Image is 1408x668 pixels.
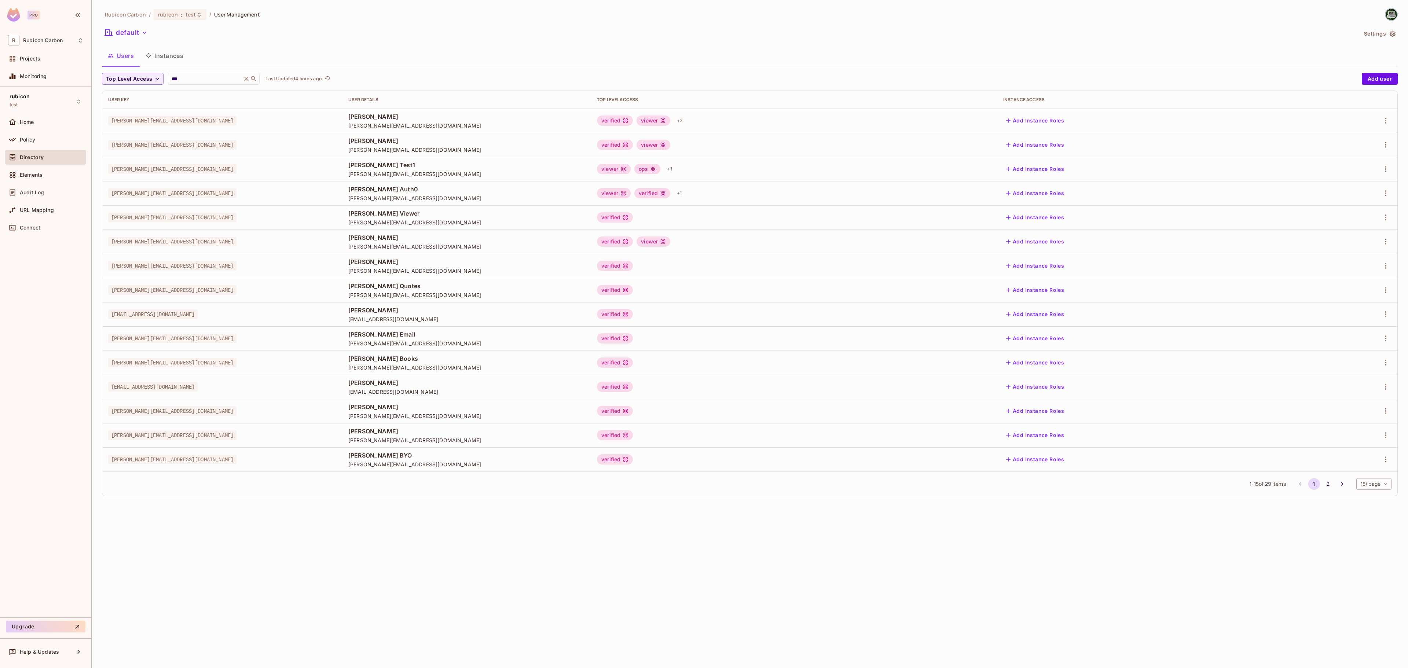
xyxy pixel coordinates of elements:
[108,382,198,392] span: [EMAIL_ADDRESS][DOMAIN_NAME]
[348,161,585,169] span: [PERSON_NAME] Test1
[105,11,146,18] span: the active workspace
[108,406,236,416] span: [PERSON_NAME][EMAIL_ADDRESS][DOMAIN_NAME]
[348,461,585,468] span: [PERSON_NAME][EMAIL_ADDRESS][DOMAIN_NAME]
[1356,478,1391,490] div: 15 / page
[20,225,40,231] span: Connect
[674,187,685,199] div: + 1
[108,237,236,246] span: [PERSON_NAME][EMAIL_ADDRESS][DOMAIN_NAME]
[1003,333,1067,344] button: Add Instance Roles
[348,282,585,290] span: [PERSON_NAME] Quotes
[108,358,236,367] span: [PERSON_NAME][EMAIL_ADDRESS][DOMAIN_NAME]
[597,212,633,223] div: verified
[348,379,585,387] span: [PERSON_NAME]
[1362,73,1398,85] button: Add user
[348,209,585,217] span: [PERSON_NAME] Viewer
[1003,236,1067,247] button: Add Instance Roles
[108,261,236,271] span: [PERSON_NAME][EMAIL_ADDRESS][DOMAIN_NAME]
[1003,284,1067,296] button: Add Instance Roles
[265,76,322,82] p: Last Updated 4 hours ago
[348,451,585,459] span: [PERSON_NAME] BYO
[634,188,670,198] div: verified
[597,140,633,150] div: verified
[348,364,585,371] span: [PERSON_NAME][EMAIL_ADDRESS][DOMAIN_NAME]
[597,357,633,368] div: verified
[214,11,260,18] span: User Management
[108,334,236,343] span: [PERSON_NAME][EMAIL_ADDRESS][DOMAIN_NAME]
[597,333,633,344] div: verified
[108,285,236,295] span: [PERSON_NAME][EMAIL_ADDRESS][DOMAIN_NAME]
[1003,308,1067,320] button: Add Instance Roles
[158,11,178,18] span: rubicon
[102,47,140,65] button: Users
[348,113,585,121] span: [PERSON_NAME]
[1250,480,1286,488] span: 1 - 15 of 29 items
[637,115,670,126] div: viewer
[23,37,63,43] span: Workspace: Rubicon Carbon
[664,163,675,175] div: + 1
[348,195,585,202] span: [PERSON_NAME][EMAIL_ADDRESS][DOMAIN_NAME]
[1003,212,1067,223] button: Add Instance Roles
[597,454,633,465] div: verified
[597,236,633,247] div: verified
[20,207,54,213] span: URL Mapping
[348,291,585,298] span: [PERSON_NAME][EMAIL_ADDRESS][DOMAIN_NAME]
[1003,405,1067,417] button: Add Instance Roles
[1003,381,1067,393] button: Add Instance Roles
[597,115,633,126] div: verified
[149,11,151,18] li: /
[20,137,35,143] span: Policy
[20,190,44,195] span: Audit Log
[1336,478,1348,490] button: Go to next page
[634,164,660,174] div: ops
[348,412,585,419] span: [PERSON_NAME][EMAIL_ADDRESS][DOMAIN_NAME]
[1003,357,1067,368] button: Add Instance Roles
[1003,260,1067,272] button: Add Instance Roles
[10,93,30,99] span: rubicon
[20,73,47,79] span: Monitoring
[1003,97,1297,103] div: Instance Access
[209,11,211,18] li: /
[637,140,670,150] div: viewer
[348,388,585,395] span: [EMAIL_ADDRESS][DOMAIN_NAME]
[348,234,585,242] span: [PERSON_NAME]
[6,621,85,632] button: Upgrade
[102,73,164,85] button: Top Level Access
[323,74,332,83] button: refresh
[10,102,18,108] span: test
[1003,429,1067,441] button: Add Instance Roles
[186,11,196,18] span: test
[140,47,189,65] button: Instances
[108,116,236,125] span: [PERSON_NAME][EMAIL_ADDRESS][DOMAIN_NAME]
[597,97,991,103] div: Top Level Access
[637,236,670,247] div: viewer
[20,172,43,178] span: Elements
[108,97,337,103] div: User Key
[597,261,633,271] div: verified
[597,382,633,392] div: verified
[348,146,585,153] span: [PERSON_NAME][EMAIL_ADDRESS][DOMAIN_NAME]
[7,8,20,22] img: SReyMgAAAABJRU5ErkJggg==
[1361,28,1398,40] button: Settings
[322,74,332,83] span: Click to refresh data
[597,430,633,440] div: verified
[597,406,633,416] div: verified
[20,119,34,125] span: Home
[106,74,152,84] span: Top Level Access
[348,97,585,103] div: User Details
[348,403,585,411] span: [PERSON_NAME]
[1308,478,1320,490] button: page 1
[597,188,631,198] div: viewer
[1385,8,1397,21] img: Keith Hudson
[20,154,44,160] span: Directory
[102,27,150,38] button: default
[597,164,631,174] div: viewer
[1003,139,1067,151] button: Add Instance Roles
[674,115,686,126] div: + 3
[348,137,585,145] span: [PERSON_NAME]
[348,122,585,129] span: [PERSON_NAME][EMAIL_ADDRESS][DOMAIN_NAME]
[108,455,236,464] span: [PERSON_NAME][EMAIL_ADDRESS][DOMAIN_NAME]
[348,243,585,250] span: [PERSON_NAME][EMAIL_ADDRESS][DOMAIN_NAME]
[348,316,585,323] span: [EMAIL_ADDRESS][DOMAIN_NAME]
[1003,454,1067,465] button: Add Instance Roles
[348,267,585,274] span: [PERSON_NAME][EMAIL_ADDRESS][DOMAIN_NAME]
